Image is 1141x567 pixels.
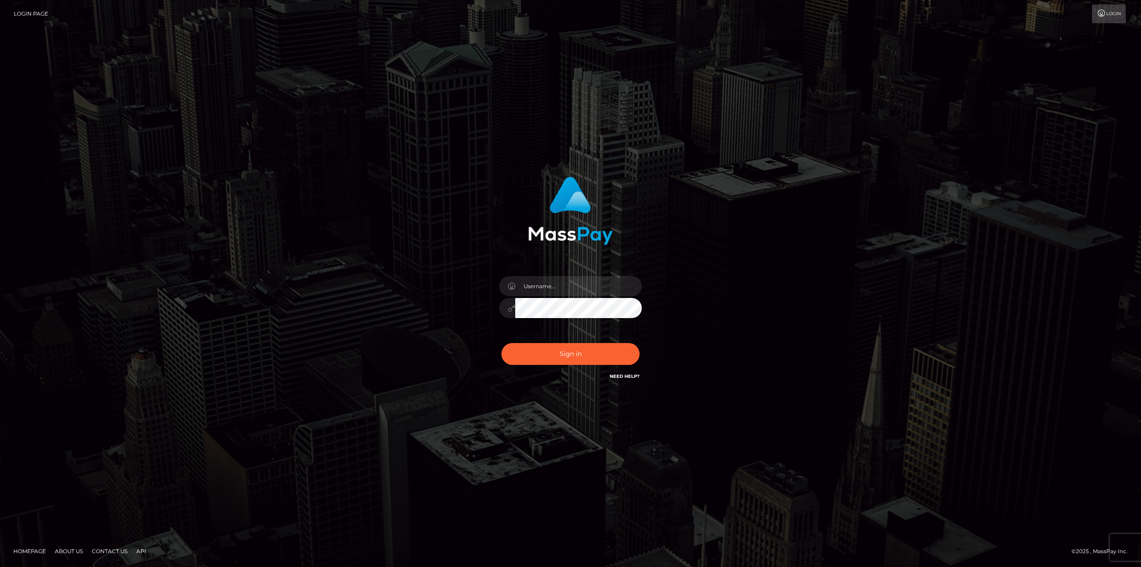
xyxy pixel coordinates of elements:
[1092,4,1126,23] a: Login
[515,276,642,296] input: Username...
[10,544,49,558] a: Homepage
[88,544,131,558] a: Contact Us
[133,544,150,558] a: API
[51,544,86,558] a: About Us
[610,373,640,379] a: Need Help?
[501,343,640,365] button: Sign in
[1071,546,1134,556] div: © 2025 , MassPay Inc.
[528,177,613,245] img: MassPay Login
[14,4,48,23] a: Login Page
